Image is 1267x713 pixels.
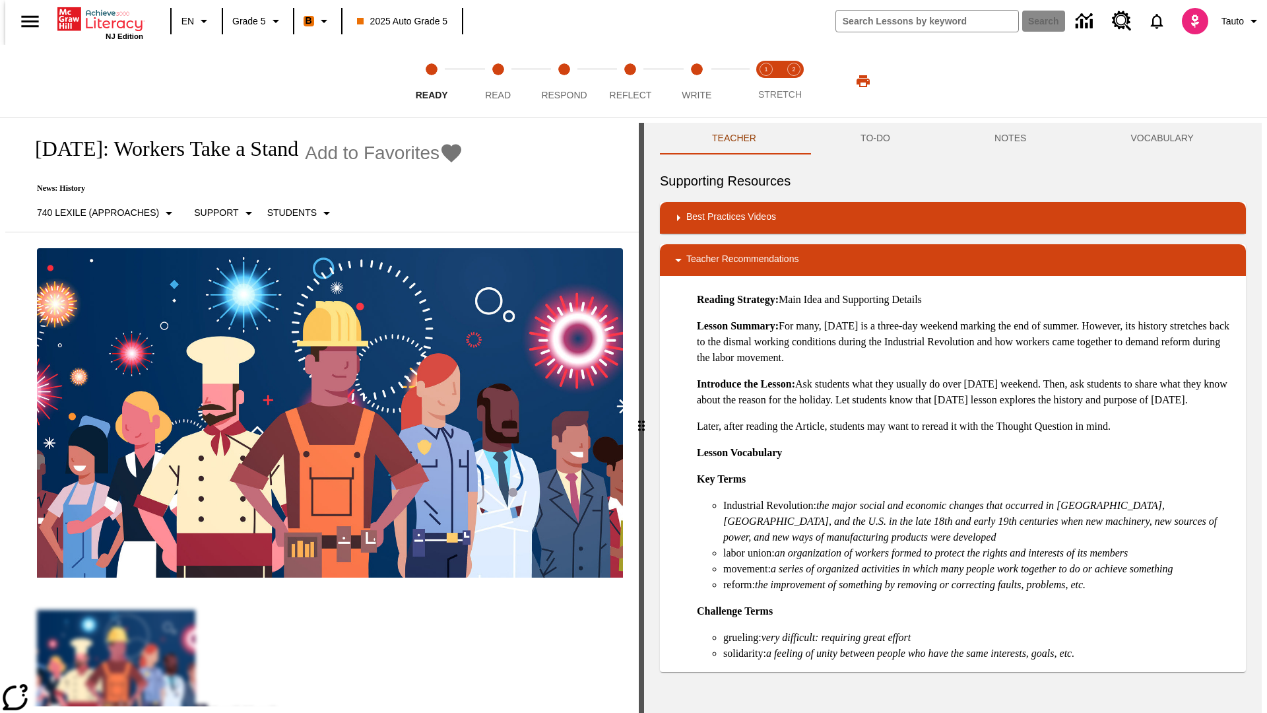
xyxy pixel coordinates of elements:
[747,45,785,118] button: Stretch Read step 1 of 2
[764,66,767,73] text: 1
[766,648,1074,659] em: a feeling of unity between people who have the same interests, goals, etc.
[755,579,1086,590] em: the improvement of something by removing or correcting faults, problems, etc.
[227,9,289,33] button: Grade: Grade 5, Select a grade
[697,473,746,485] strong: Key Terms
[686,210,776,226] p: Best Practices Videos
[37,248,623,578] img: A banner with a blue background shows an illustrated row of diverse men and women dressed in clot...
[181,15,194,28] span: EN
[723,561,1235,577] li: movement:
[5,123,639,706] div: reading
[660,244,1246,276] div: Teacher Recommendations
[644,123,1262,713] div: activity
[660,123,1246,154] div: Instructional Panel Tabs
[697,378,795,390] strong: Introduce the Lesson:
[808,123,942,154] button: TO-DO
[57,5,143,40] div: Home
[610,90,652,100] span: Reflect
[262,201,340,225] button: Select Student
[37,206,159,220] p: 740 Lexile (Approaches)
[232,15,266,28] span: Grade 5
[697,320,779,331] strong: Lesson Summary:
[660,170,1246,191] h6: Supporting Resources
[723,545,1235,561] li: labor union:
[697,447,782,458] strong: Lesson Vocabulary
[357,15,448,28] span: 2025 Auto Grade 5
[298,9,337,33] button: Boost Class color is orange. Change class color
[697,419,1235,434] p: Later, after reading the Article, students may want to reread it with the Thought Question in mind.
[306,13,312,29] span: B
[697,605,773,617] strong: Challenge Terms
[32,201,182,225] button: Select Lexile, 740 Lexile (Approaches)
[723,630,1235,646] li: grueling:
[792,66,795,73] text: 2
[836,11,1018,32] input: search field
[1182,8,1208,34] img: avatar image
[1068,3,1104,40] a: Data Center
[1221,15,1244,28] span: Tauto
[11,2,49,41] button: Open side menu
[723,577,1235,593] li: reform:
[762,632,911,643] em: very difficult: requiring great effort
[723,498,1235,545] li: Industrial Revolution:
[723,500,1217,543] em: the major social and economic changes that occurred in [GEOGRAPHIC_DATA], [GEOGRAPHIC_DATA], and ...
[1078,123,1246,154] button: VOCABULARY
[942,123,1078,154] button: NOTES
[697,376,1235,408] p: Ask students what they usually do over [DATE] weekend. Then, ask students to share what they know...
[1174,4,1216,38] button: Select a new avatar
[21,137,298,161] h1: [DATE]: Workers Take a Stand
[1140,4,1174,38] a: Notifications
[393,45,470,118] button: Ready step 1 of 5
[660,202,1246,234] div: Best Practices Videos
[21,184,463,193] p: News: History
[189,201,261,225] button: Scaffolds, Support
[194,206,238,220] p: Support
[697,318,1235,366] p: For many, [DATE] is a three-day weekend marking the end of summer. However, its history stretches...
[1216,9,1267,33] button: Profile/Settings
[485,90,511,100] span: Read
[592,45,668,118] button: Reflect step 4 of 5
[459,45,536,118] button: Read step 2 of 5
[686,252,798,268] p: Teacher Recommendations
[758,89,802,100] span: STRETCH
[416,90,448,100] span: Ready
[697,292,1235,308] p: Main Idea and Supporting Details
[682,90,711,100] span: Write
[775,547,1128,559] em: an organization of workers formed to protect the rights and interests of its members
[723,646,1235,662] li: solidarity:
[771,563,1173,574] em: a series of organized activities in which many people work together to do or achieve something
[305,141,463,164] button: Add to Favorites - Labor Day: Workers Take a Stand
[660,123,808,154] button: Teacher
[639,123,644,713] div: Press Enter or Spacebar and then press right and left arrow keys to move the slider
[1104,3,1140,39] a: Resource Center, Will open in new tab
[659,45,735,118] button: Write step 5 of 5
[526,45,602,118] button: Respond step 3 of 5
[267,206,317,220] p: Students
[305,143,439,164] span: Add to Favorites
[541,90,587,100] span: Respond
[106,32,143,40] span: NJ Edition
[176,9,218,33] button: Language: EN, Select a language
[697,294,779,305] strong: Reading Strategy:
[775,45,813,118] button: Stretch Respond step 2 of 2
[842,69,884,93] button: Print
